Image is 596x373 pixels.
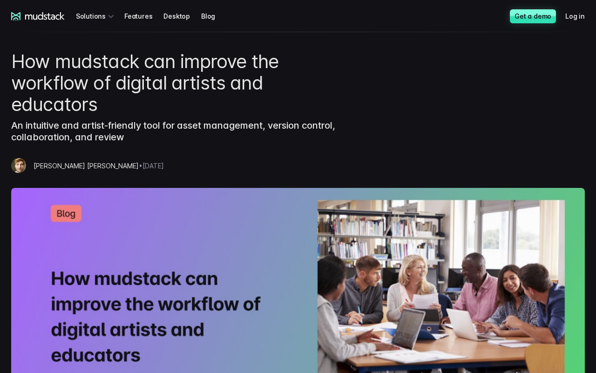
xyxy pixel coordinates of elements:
div: Solutions [76,7,117,25]
a: Desktop [163,7,201,25]
a: Log in [565,7,596,25]
img: Mazze Whiteley [11,158,26,173]
a: Features [124,7,163,25]
h3: An intuitive and artist-friendly tool for asset management, version control, collaboration, and r... [11,115,347,143]
span: • [DATE] [139,162,164,170]
h1: How mudstack can improve the workflow of digital artists and educators [11,51,347,115]
a: mudstack logo [11,12,65,21]
span: [PERSON_NAME] [PERSON_NAME] [34,162,139,170]
a: Get a demo [510,9,556,23]
a: Blog [201,7,226,25]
